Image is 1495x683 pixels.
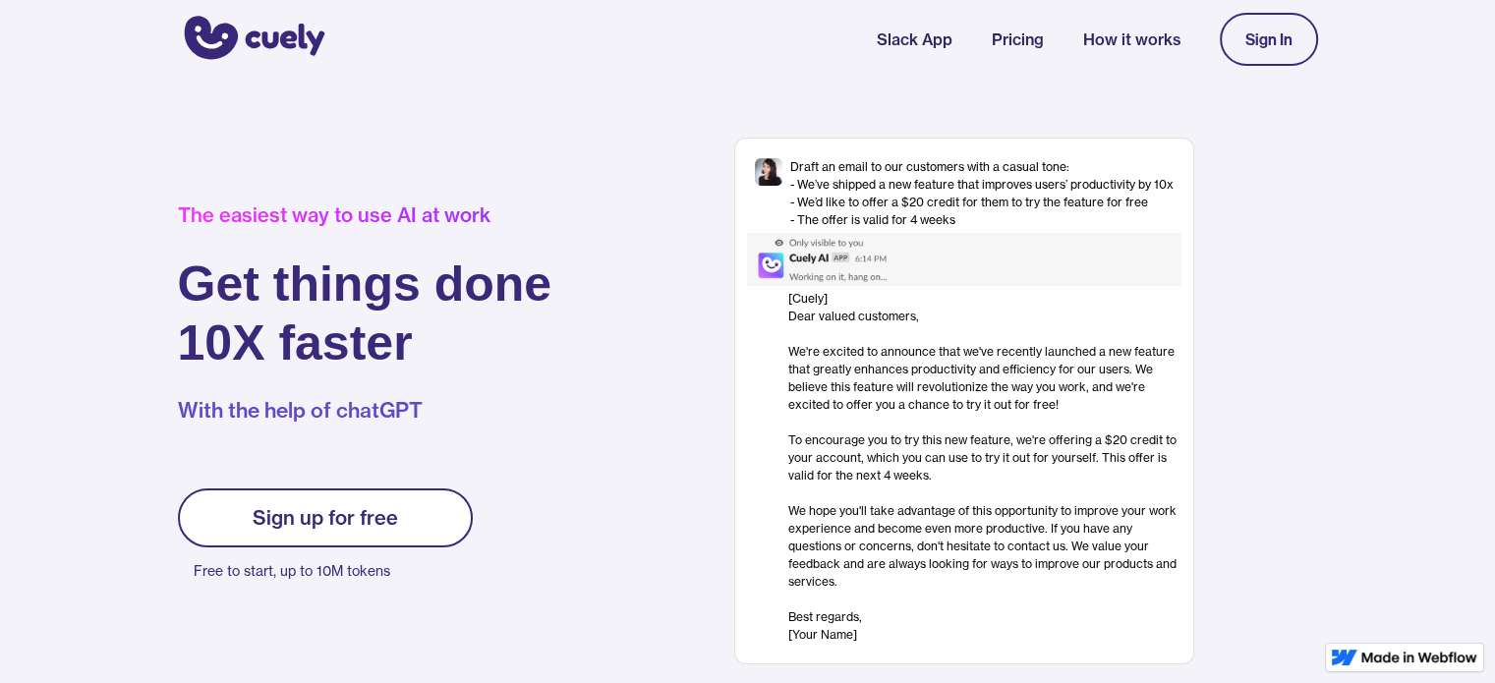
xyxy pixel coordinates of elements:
div: The easiest way to use AI at work [178,203,552,227]
img: Made in Webflow [1361,652,1477,663]
a: Sign up for free [178,488,473,547]
a: home [178,3,325,76]
a: Pricing [992,28,1044,51]
div: Sign up for free [253,506,398,530]
a: Slack App [877,28,952,51]
div: Sign In [1245,30,1293,48]
div: [Cuely] Dear valued customers, ‍ We're excited to announce that we've recently launched a new fea... [788,290,1181,644]
p: With the help of chatGPT [178,396,552,426]
div: Draft an email to our customers with a casual tone: - We’ve shipped a new feature that improves u... [790,158,1174,229]
h1: Get things done 10X faster [178,255,552,372]
a: How it works [1083,28,1180,51]
a: Sign In [1220,13,1318,66]
p: Free to start, up to 10M tokens [194,557,473,585]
